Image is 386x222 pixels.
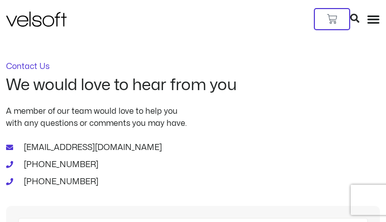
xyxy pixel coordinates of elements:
[6,12,67,27] img: Velsoft Training Materials
[6,105,380,129] p: A member of our team would love to help you with any questions or comments you may have.
[21,176,98,188] span: [PHONE_NUMBER]
[21,141,162,154] span: [EMAIL_ADDRESS][DOMAIN_NAME]
[6,77,380,94] h2: We would love to hear from you
[367,13,380,26] div: Menu Toggle
[21,159,98,171] span: [PHONE_NUMBER]
[6,62,380,70] p: Contact Us
[6,141,380,154] a: [EMAIL_ADDRESS][DOMAIN_NAME]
